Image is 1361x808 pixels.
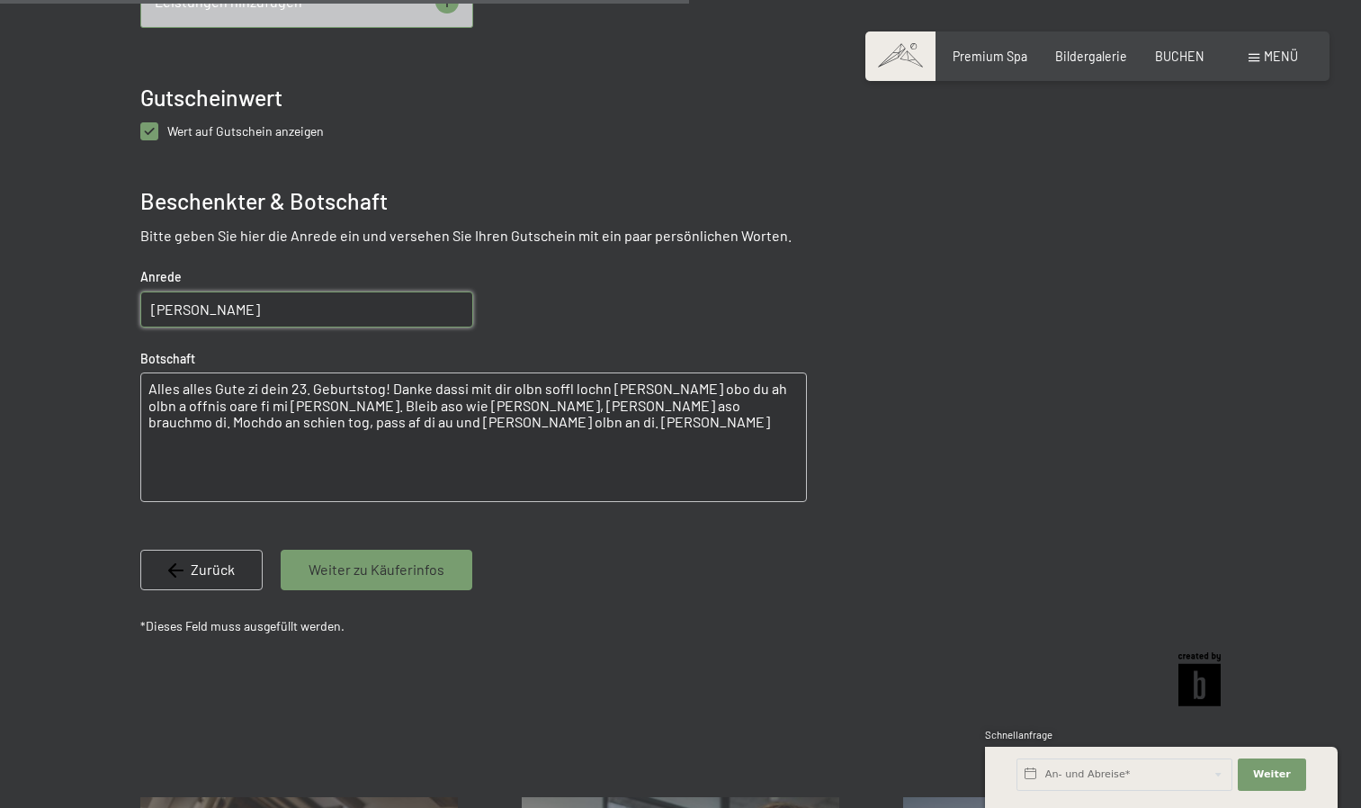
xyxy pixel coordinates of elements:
a: BUCHEN [1155,49,1204,64]
button: Weiter [1238,759,1306,791]
a: Bildergalerie [1055,49,1127,64]
span: Menü [1264,49,1298,64]
a: Premium Spa [953,49,1027,64]
span: Schnellanfrage [985,729,1052,741]
span: Weiter [1253,768,1291,782]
